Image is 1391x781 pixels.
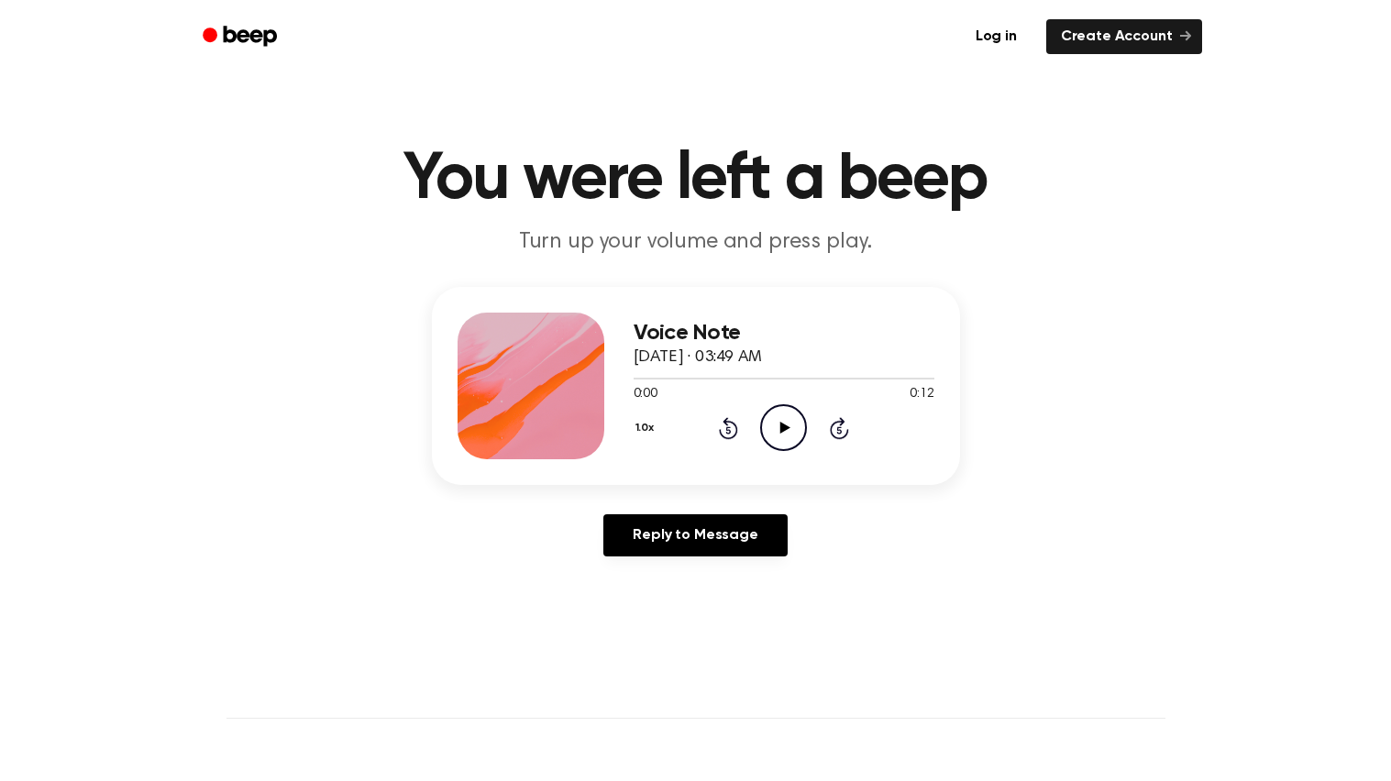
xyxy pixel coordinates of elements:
p: Turn up your volume and press play. [344,227,1048,258]
a: Beep [190,19,293,55]
span: [DATE] · 03:49 AM [634,349,762,366]
a: Reply to Message [603,514,787,556]
a: Create Account [1046,19,1202,54]
h1: You were left a beep [226,147,1165,213]
button: 1.0x [634,412,661,444]
h3: Voice Note [634,321,934,346]
span: 0:12 [910,385,933,404]
span: 0:00 [634,385,657,404]
a: Log in [957,16,1035,58]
